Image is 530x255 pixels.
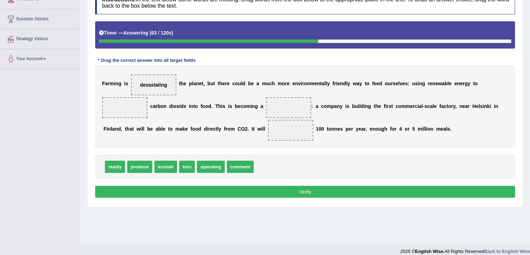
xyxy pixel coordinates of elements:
[473,103,476,109] b: H
[114,81,115,86] b: i
[359,103,361,109] b: l
[201,103,202,109] b: f
[495,103,498,109] b: n
[225,126,227,132] b: r
[316,103,318,109] b: a
[310,81,314,86] b: m
[147,126,150,132] b: b
[387,103,389,109] b: r
[449,81,452,86] b: e
[442,81,445,86] b: a
[375,103,378,109] b: h
[423,103,424,109] b: -
[215,126,217,132] b: t
[353,81,356,86] b: w
[430,103,433,109] b: a
[243,103,246,109] b: o
[180,81,184,86] b: h
[252,103,255,109] b: n
[439,103,441,109] b: f
[161,126,163,132] b: l
[401,103,406,109] b: m
[368,103,371,109] b: g
[304,81,307,86] b: o
[428,81,429,86] b: r
[189,103,190,109] b: i
[372,81,374,86] b: f
[223,103,225,109] b: s
[374,103,375,109] b: t
[479,103,480,109] b: l
[191,126,192,132] b: f
[180,126,183,132] b: a
[241,126,245,132] b: O
[408,81,409,86] b: :
[204,126,207,132] b: d
[441,103,444,109] b: a
[480,103,483,109] b: s
[434,103,437,109] b: e
[112,126,115,132] b: a
[356,126,359,132] b: y
[422,81,425,86] b: g
[238,126,241,132] b: C
[455,103,457,109] b: ,
[158,103,161,109] b: b
[185,126,188,132] b: e
[160,103,163,109] b: o
[345,126,348,132] b: p
[241,81,243,86] b: l
[317,81,320,86] b: n
[163,126,166,132] b: e
[302,81,304,86] b: r
[388,81,391,86] b: u
[278,81,282,86] b: m
[218,126,221,132] b: y
[0,29,80,47] a: Strategy Videos
[174,103,177,109] b: o
[430,81,432,86] b: e
[229,103,232,109] b: s
[211,103,213,109] b: .
[221,103,223,109] b: i
[326,81,327,86] b: l
[295,81,298,86] b: n
[246,103,250,109] b: m
[447,81,449,86] b: l
[0,49,80,67] a: Your Account
[389,103,391,109] b: s
[487,103,490,109] b: k
[463,81,464,86] b: r
[393,81,395,86] b: s
[256,81,259,86] b: a
[307,81,310,86] b: n
[331,103,334,109] b: p
[391,81,392,86] b: r
[176,103,179,109] b: x
[282,81,285,86] b: o
[266,97,311,118] span: Drop target
[163,103,167,109] b: n
[490,103,491,109] b: i
[218,103,221,109] b: h
[340,81,343,86] b: n
[103,126,107,132] b: F
[351,126,353,132] b: r
[432,103,434,109] b: l
[243,81,246,86] b: d
[476,103,479,109] b: e
[444,103,446,109] b: c
[322,81,324,86] b: a
[370,126,372,132] b: e
[150,126,153,132] b: e
[473,81,475,86] b: t
[179,103,180,109] b: i
[235,81,238,86] b: o
[125,81,128,86] b: s
[324,103,327,109] b: o
[155,103,157,109] b: r
[168,126,170,132] b: t
[251,81,254,86] b: e
[228,103,229,109] b: i
[347,81,350,86] b: y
